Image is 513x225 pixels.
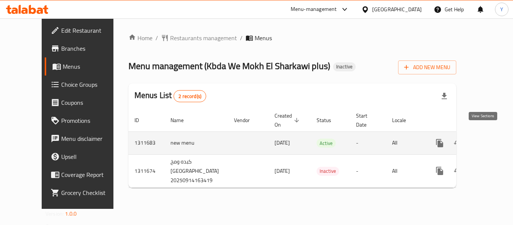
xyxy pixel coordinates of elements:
div: Inactive [317,167,339,176]
a: Coverage Report [45,166,127,184]
div: [GEOGRAPHIC_DATA] [372,5,422,14]
a: Promotions [45,112,127,130]
span: Locale [392,116,416,125]
span: Active [317,139,336,148]
button: Change Status [449,162,467,180]
span: [DATE] [275,166,290,176]
span: Menu disclaimer [61,134,121,143]
td: All [386,131,425,154]
span: ID [134,116,149,125]
span: Y [500,5,503,14]
span: Inactive [317,167,339,175]
a: Grocery Checklist [45,184,127,202]
li: / [240,33,243,42]
span: Menus [63,62,121,71]
span: Coverage Report [61,170,121,179]
span: Status [317,116,341,125]
td: كبده ومخ [GEOGRAPHIC_DATA] 20250914163419 [164,154,228,187]
span: Upsell [61,152,121,161]
span: Version: [45,209,64,219]
td: - [350,154,386,187]
h2: Menus List [134,90,206,102]
span: Vendor [234,116,260,125]
td: 1311683 [128,131,164,154]
li: / [155,33,158,42]
span: [DATE] [275,138,290,148]
span: Edit Restaurant [61,26,121,35]
span: Choice Groups [61,80,121,89]
a: Upsell [45,148,127,166]
span: Promotions [61,116,121,125]
a: Branches [45,39,127,57]
span: Branches [61,44,121,53]
span: Menu management ( Kbda We Mokh El Sharkawi plus ) [128,57,330,74]
div: Inactive [333,62,356,71]
div: Active [317,139,336,148]
span: Coupons [61,98,121,107]
span: Start Date [356,111,377,129]
div: Total records count [174,90,206,102]
span: Add New Menu [404,63,450,72]
a: Restaurants management [161,33,237,42]
button: Add New Menu [398,60,456,74]
td: new menu [164,131,228,154]
span: Inactive [333,63,356,70]
span: Grocery Checklist [61,188,121,197]
div: Export file [435,87,453,105]
span: 1.0.0 [65,209,77,219]
table: enhanced table [128,109,509,188]
a: Edit Restaurant [45,21,127,39]
a: Home [128,33,152,42]
a: Menu disclaimer [45,130,127,148]
th: Actions [425,109,509,132]
span: Name [170,116,193,125]
td: 1311674 [128,154,164,187]
a: Menus [45,57,127,76]
td: All [386,154,425,187]
span: Created On [275,111,302,129]
nav: breadcrumb [128,33,456,42]
a: Choice Groups [45,76,127,94]
span: Menus [255,33,272,42]
td: - [350,131,386,154]
span: 2 record(s) [174,93,206,100]
div: Menu-management [291,5,337,14]
span: Restaurants management [170,33,237,42]
button: more [431,162,449,180]
button: more [431,134,449,152]
a: Coupons [45,94,127,112]
button: Change Status [449,134,467,152]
